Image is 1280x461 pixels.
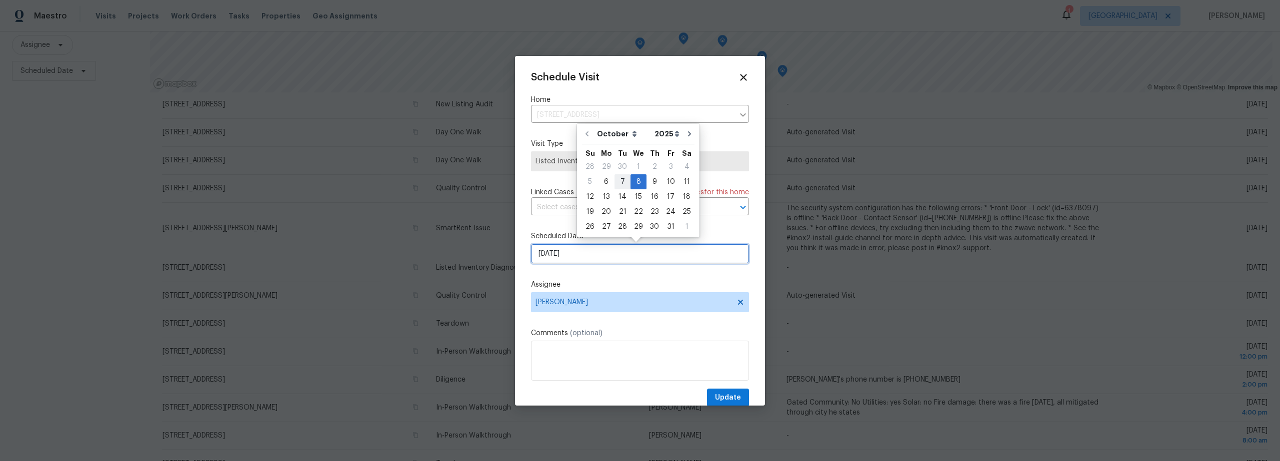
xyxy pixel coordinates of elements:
div: Fri Oct 24 2025 [662,204,679,219]
div: Mon Oct 27 2025 [598,219,614,234]
div: 30 [646,220,662,234]
div: 21 [614,205,630,219]
abbr: Saturday [682,150,691,157]
div: 20 [598,205,614,219]
div: Sat Oct 25 2025 [679,204,694,219]
div: Sun Oct 05 2025 [582,174,598,189]
div: Tue Oct 07 2025 [614,174,630,189]
div: 29 [598,160,614,174]
div: Tue Oct 14 2025 [614,189,630,204]
div: Thu Oct 02 2025 [646,159,662,174]
div: Sun Oct 26 2025 [582,219,598,234]
abbr: Thursday [650,150,659,157]
div: Fri Oct 10 2025 [662,174,679,189]
div: Fri Oct 17 2025 [662,189,679,204]
div: 13 [598,190,614,204]
div: Thu Oct 30 2025 [646,219,662,234]
span: Close [738,72,749,83]
div: 2 [646,160,662,174]
label: Scheduled Date [531,231,749,241]
div: 22 [630,205,646,219]
div: 27 [598,220,614,234]
div: Wed Oct 01 2025 [630,159,646,174]
abbr: Sunday [585,150,595,157]
div: 1 [630,160,646,174]
div: Sun Sep 28 2025 [582,159,598,174]
select: Month [594,126,652,141]
div: Tue Oct 28 2025 [614,219,630,234]
abbr: Monday [601,150,612,157]
button: Open [736,200,750,214]
div: 18 [679,190,694,204]
div: 9 [646,175,662,189]
span: (optional) [570,330,602,337]
div: Sat Nov 01 2025 [679,219,694,234]
div: 8 [630,175,646,189]
abbr: Tuesday [618,150,627,157]
div: 17 [662,190,679,204]
div: 28 [614,220,630,234]
div: 10 [662,175,679,189]
div: Sat Oct 04 2025 [679,159,694,174]
span: Update [715,392,741,404]
span: [PERSON_NAME] [535,298,731,306]
div: 11 [679,175,694,189]
div: Sun Oct 19 2025 [582,204,598,219]
span: Linked Cases [531,187,574,197]
label: Visit Type [531,139,749,149]
button: Update [707,389,749,407]
select: Year [652,126,682,141]
div: 6 [598,175,614,189]
div: 5 [582,175,598,189]
label: Home [531,95,749,105]
div: 25 [679,205,694,219]
div: Sat Oct 18 2025 [679,189,694,204]
input: M/D/YYYY [531,244,749,264]
span: Listed Inventory Diagnostic [535,156,744,166]
div: Tue Sep 30 2025 [614,159,630,174]
abbr: Wednesday [633,150,644,157]
div: Wed Oct 08 2025 [630,174,646,189]
input: Select cases [531,200,721,215]
div: Wed Oct 29 2025 [630,219,646,234]
div: 30 [614,160,630,174]
div: 31 [662,220,679,234]
div: 12 [582,190,598,204]
div: Mon Oct 20 2025 [598,204,614,219]
div: 7 [614,175,630,189]
div: 28 [582,160,598,174]
div: Thu Oct 16 2025 [646,189,662,204]
div: Mon Sep 29 2025 [598,159,614,174]
div: Tue Oct 21 2025 [614,204,630,219]
div: 1 [679,220,694,234]
span: Schedule Visit [531,72,599,82]
div: 14 [614,190,630,204]
div: 19 [582,205,598,219]
div: Thu Oct 23 2025 [646,204,662,219]
button: Go to next month [682,124,697,144]
button: Go to previous month [579,124,594,144]
label: Assignee [531,280,749,290]
div: Sun Oct 12 2025 [582,189,598,204]
input: Enter in an address [531,107,734,123]
div: 3 [662,160,679,174]
div: Mon Oct 13 2025 [598,189,614,204]
div: 29 [630,220,646,234]
div: Wed Oct 22 2025 [630,204,646,219]
div: Fri Oct 31 2025 [662,219,679,234]
div: Mon Oct 06 2025 [598,174,614,189]
label: Comments [531,328,749,338]
div: 26 [582,220,598,234]
div: 16 [646,190,662,204]
div: 4 [679,160,694,174]
div: 23 [646,205,662,219]
div: Wed Oct 15 2025 [630,189,646,204]
div: Thu Oct 09 2025 [646,174,662,189]
div: Sat Oct 11 2025 [679,174,694,189]
abbr: Friday [667,150,674,157]
div: 15 [630,190,646,204]
div: 24 [662,205,679,219]
div: Fri Oct 03 2025 [662,159,679,174]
